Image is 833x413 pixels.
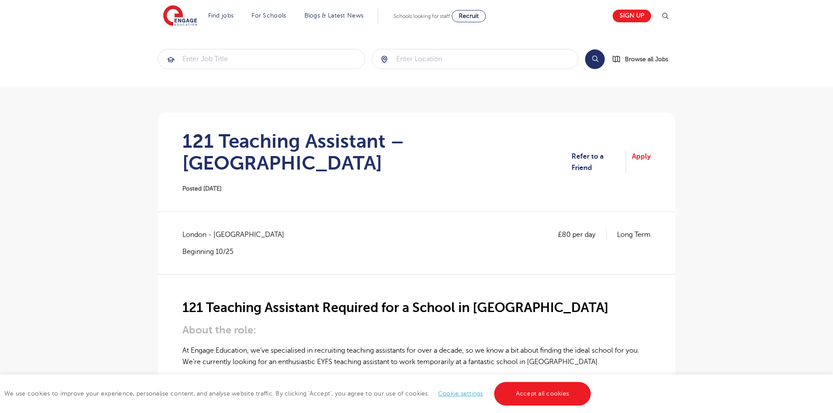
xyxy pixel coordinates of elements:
span: We use cookies to improve your experience, personalise content, and analyse website traffic. By c... [4,390,593,397]
a: Accept all cookies [494,382,591,406]
a: Apply [632,151,651,174]
a: Cookie settings [438,390,483,397]
a: Recruit [452,10,486,22]
span: Posted [DATE] [182,185,222,192]
a: Find jobs [208,12,234,19]
p: Beginning 10/25 [182,247,293,257]
p: £80 per day [558,229,606,240]
span: Schools looking for staff [394,13,450,19]
span: Browse all Jobs [625,54,668,64]
a: Blogs & Latest News [304,12,364,19]
button: Search [585,49,605,69]
a: For Schools [251,12,286,19]
input: Submit [158,49,365,69]
img: Engage Education [163,5,197,27]
a: Refer to a Friend [572,151,626,174]
input: Submit [372,49,579,69]
span: London - [GEOGRAPHIC_DATA] [182,229,293,240]
p: At Engage Education, we’ve specialised in recruiting teaching assistants for over a decade, so we... [182,345,651,368]
strong: About the role: [182,324,256,336]
h2: 121 Teaching Assistant Required for a School in [GEOGRAPHIC_DATA] [182,300,651,315]
h1: 121 Teaching Assistant – [GEOGRAPHIC_DATA] [182,130,572,174]
div: Submit [372,49,579,69]
a: Browse all Jobs [612,54,675,64]
span: Recruit [459,13,479,19]
p: Long Term [617,229,651,240]
a: Sign up [613,10,651,22]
